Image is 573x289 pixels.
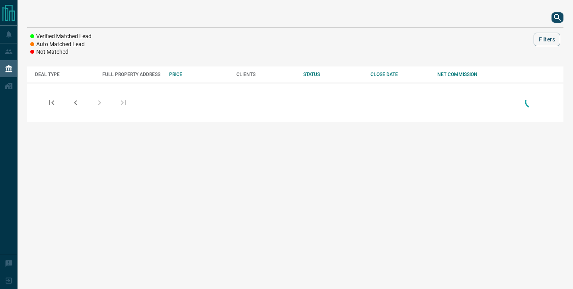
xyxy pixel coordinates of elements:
li: Not Matched [30,48,92,56]
div: NET COMMISSION [437,72,497,77]
li: Auto Matched Lead [30,41,92,49]
button: search button [552,12,563,23]
li: Verified Matched Lead [30,33,92,41]
div: CLIENTS [236,72,296,77]
div: STATUS [303,72,363,77]
div: FULL PROPERTY ADDRESS [102,72,162,77]
div: DEAL TYPE [35,72,94,77]
div: PRICE [169,72,228,77]
div: CLOSE DATE [370,72,430,77]
button: Filters [534,33,560,46]
div: Loading [523,94,539,111]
